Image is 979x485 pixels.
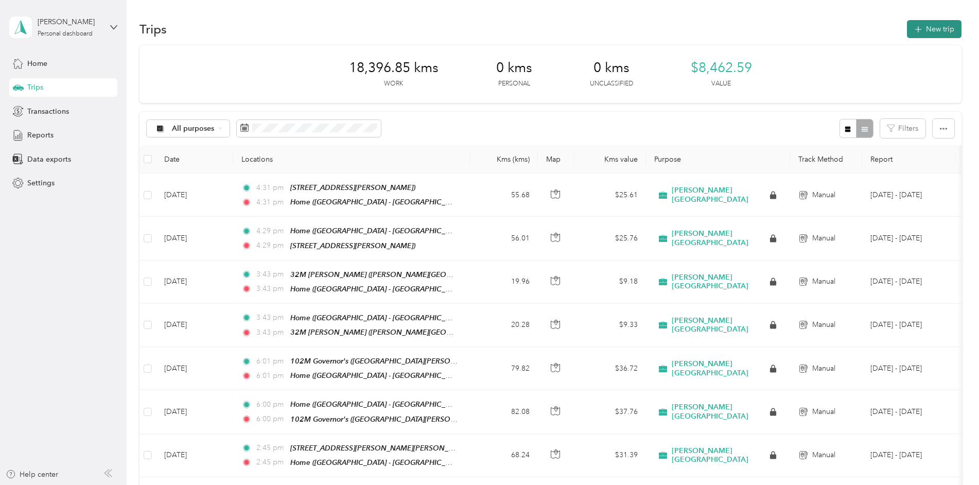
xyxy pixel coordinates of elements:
td: 68.24 [470,434,538,477]
span: Home ([GEOGRAPHIC_DATA] - [GEOGRAPHIC_DATA], [GEOGRAPHIC_DATA]) [290,198,543,206]
span: Transactions [27,106,69,117]
button: Filters [880,119,925,138]
p: Personal [498,79,530,89]
span: Home ([GEOGRAPHIC_DATA] - [GEOGRAPHIC_DATA], [GEOGRAPHIC_DATA]) [290,285,543,293]
td: [DATE] [156,304,233,347]
span: 4:31 pm [256,182,286,194]
span: [PERSON_NAME] [GEOGRAPHIC_DATA] [672,446,768,464]
div: [PERSON_NAME] [38,16,102,27]
span: 3:43 pm [256,269,286,280]
span: Manual [812,363,835,374]
span: 3:43 pm [256,327,286,338]
span: 0 kms [496,60,532,76]
td: $36.72 [574,347,646,390]
button: New trip [907,20,961,38]
span: 4:29 pm [256,226,286,237]
span: [STREET_ADDRESS][PERSON_NAME][PERSON_NAME][PERSON_NAME]) [290,444,532,453]
span: Manual [812,189,835,201]
td: Aug 1 - 31, 2025 [862,434,956,477]
td: [DATE] [156,217,233,260]
span: 2:45 pm [256,457,286,468]
span: [PERSON_NAME] [GEOGRAPHIC_DATA] [672,403,768,421]
span: [PERSON_NAME] [GEOGRAPHIC_DATA] [672,186,768,204]
span: 6:00 pm [256,413,286,425]
span: 2:45 pm [256,442,286,454]
span: 6:01 pm [256,356,286,367]
span: [PERSON_NAME] [GEOGRAPHIC_DATA] [672,229,768,247]
span: 4:29 pm [256,240,286,251]
td: Aug 1 - 31, 2025 [862,174,956,217]
span: Trips [27,82,43,93]
span: Home ([GEOGRAPHIC_DATA] - [GEOGRAPHIC_DATA], [GEOGRAPHIC_DATA]) [290,458,543,467]
th: Kms value [574,145,646,174]
th: Map [538,145,574,174]
td: 56.01 [470,217,538,260]
span: [STREET_ADDRESS][PERSON_NAME]) [290,241,415,250]
button: Help center [6,469,58,480]
span: [PERSON_NAME] [GEOGRAPHIC_DATA] [672,359,768,377]
td: Aug 1 - 31, 2025 [862,261,956,304]
th: Date [156,145,233,174]
td: $9.18 [574,261,646,304]
span: 102M Governor's ([GEOGRAPHIC_DATA][PERSON_NAME], [GEOGRAPHIC_DATA]) [290,357,561,366]
p: Value [711,79,731,89]
td: $37.76 [574,390,646,434]
td: [DATE] [156,347,233,390]
span: Settings [27,178,55,188]
span: Manual [812,233,835,244]
th: Track Method [790,145,862,174]
span: Home ([GEOGRAPHIC_DATA] - [GEOGRAPHIC_DATA], [GEOGRAPHIC_DATA]) [290,400,543,409]
td: Aug 1 - 31, 2025 [862,390,956,434]
span: Home ([GEOGRAPHIC_DATA] - [GEOGRAPHIC_DATA], [GEOGRAPHIC_DATA]) [290,227,543,235]
span: [PERSON_NAME] [GEOGRAPHIC_DATA] [672,316,768,334]
td: Aug 1 - 31, 2025 [862,217,956,260]
td: $25.61 [574,174,646,217]
td: [DATE] [156,390,233,434]
span: Home ([GEOGRAPHIC_DATA] - [GEOGRAPHIC_DATA], [GEOGRAPHIC_DATA]) [290,371,543,380]
p: Work [384,79,403,89]
span: 102M Governor's ([GEOGRAPHIC_DATA][PERSON_NAME], [GEOGRAPHIC_DATA]) [290,415,561,424]
span: $8,462.59 [691,60,752,76]
td: $9.33 [574,304,646,347]
span: Manual [812,406,835,418]
span: 18,396.85 kms [349,60,439,76]
span: 3:43 pm [256,283,286,295]
td: 20.28 [470,304,538,347]
td: 82.08 [470,390,538,434]
th: Purpose [646,145,790,174]
span: Reports [27,130,54,141]
span: 0 kms [593,60,630,76]
span: Manual [812,449,835,461]
span: Data exports [27,154,71,165]
iframe: Everlance-gr Chat Button Frame [921,427,979,485]
span: [PERSON_NAME] [GEOGRAPHIC_DATA] [672,273,768,291]
span: Manual [812,276,835,287]
span: Manual [812,319,835,331]
th: Locations [233,145,470,174]
span: Home [27,58,47,69]
td: [DATE] [156,434,233,477]
th: Kms (kms) [470,145,538,174]
td: $25.76 [574,217,646,260]
span: Home ([GEOGRAPHIC_DATA] - [GEOGRAPHIC_DATA], [GEOGRAPHIC_DATA]) [290,314,543,322]
span: 32M [PERSON_NAME] ([PERSON_NAME][GEOGRAPHIC_DATA], [GEOGRAPHIC_DATA], [GEOGRAPHIC_DATA]) [290,270,655,279]
td: Aug 1 - 31, 2025 [862,347,956,390]
td: 79.82 [470,347,538,390]
td: 55.68 [470,174,538,217]
span: All purposes [172,125,215,132]
h1: Trips [139,24,167,34]
span: 32M [PERSON_NAME] ([PERSON_NAME][GEOGRAPHIC_DATA], [GEOGRAPHIC_DATA], [GEOGRAPHIC_DATA]) [290,328,655,337]
td: [DATE] [156,261,233,304]
span: 4:31 pm [256,197,286,208]
span: [STREET_ADDRESS][PERSON_NAME]) [290,183,415,192]
span: 3:43 pm [256,312,286,323]
span: 6:01 pm [256,370,286,382]
td: [DATE] [156,174,233,217]
td: Aug 1 - 31, 2025 [862,304,956,347]
span: 6:00 pm [256,399,286,410]
th: Report [862,145,956,174]
td: 19.96 [470,261,538,304]
td: $31.39 [574,434,646,477]
p: Unclassified [590,79,633,89]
